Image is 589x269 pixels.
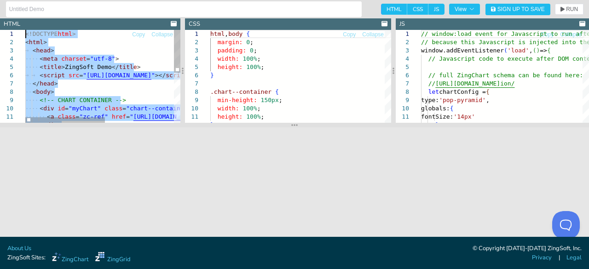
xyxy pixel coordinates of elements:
span: margin: [218,39,243,46]
div: © Copyright [DATE]-[DATE] ZingSoft, Inc. [473,244,582,253]
span: html [58,30,72,37]
span: [URL][DOMAIN_NAME] [87,72,151,79]
span: width: [218,55,239,62]
span: [URL][DOMAIN_NAME] [133,113,198,120]
div: 12 [396,121,409,129]
span: Collapse [151,32,173,37]
span: < [40,72,43,79]
span: 100% [243,105,257,112]
div: 2 [396,38,409,46]
span: height: [218,63,243,70]
span: > [51,88,54,95]
span: fontSize: [421,113,453,120]
span: Collapse [560,32,582,37]
span: } [210,72,214,79]
span: { [450,105,454,112]
span: script [166,72,187,79]
span: window.addEventListener [421,47,504,54]
span: < [40,105,43,112]
span: ; [254,47,257,54]
span: script [43,72,65,79]
div: 9 [396,96,409,104]
span: type: [421,97,439,103]
a: About Us [7,244,31,253]
input: Untitled Demo [9,2,358,17]
a: Privacy [532,253,552,262]
div: checkbox-group [381,4,445,15]
span: => [540,47,547,54]
span: Copy [343,32,356,37]
span: , [529,47,533,54]
span: = [79,72,83,79]
div: 6 [185,71,198,80]
a: ZingGrid [95,252,130,264]
span: ; [261,113,265,120]
span: > [115,55,119,62]
span: HTML [381,4,407,15]
span: "zc-ref" [79,113,108,120]
span: title [43,63,61,70]
div: 3 [396,46,409,55]
span: // full ZingChart schema can be found here: [428,72,583,79]
span: { [275,88,279,95]
span: = [65,105,69,112]
div: 7 [185,80,198,88]
span: meta [43,55,58,62]
button: RUN [555,4,583,15]
span: body [228,30,243,37]
span: 100% [246,63,260,70]
span: 100% [246,113,260,120]
span: " [130,113,133,120]
span: { [486,88,490,95]
span: html [210,30,225,37]
a: Legal [566,253,582,262]
a: ZingChart [52,252,88,264]
span: ></ [155,72,166,79]
span: = [122,105,126,112]
div: 11 [396,113,409,121]
span: ( [504,47,508,54]
span: | [559,253,560,262]
div: 10 [185,104,198,113]
span: { [246,30,250,37]
span: title [119,63,137,70]
span: } [210,121,214,128]
button: Collapse [362,30,384,39]
span: head [36,47,50,54]
span: " [151,72,155,79]
span: Sign Up to Save [497,6,545,12]
span: </ [33,80,40,87]
div: 11 [185,113,198,121]
span: "utf-8" [90,55,115,62]
div: 8 [396,88,409,96]
button: View [449,4,480,15]
div: 12 [185,121,198,129]
div: 5 [396,63,409,71]
span: <!-- CHART CONTAINER --> [40,97,126,103]
div: JS [399,20,405,29]
button: Copy [132,30,145,39]
span: < [33,47,36,54]
span: < [33,88,36,95]
div: 6 [396,71,409,80]
span: 'pop-pyramid' [439,97,486,103]
span: < [40,63,43,70]
span: a [51,113,54,120]
div: 4 [396,55,409,63]
div: 2 [185,38,198,46]
span: JS [428,4,445,15]
span: let [428,88,439,95]
span: 'load' [508,47,529,54]
span: class [104,105,122,112]
span: 100% [243,55,257,62]
span: > [137,63,141,70]
div: 10 [396,104,409,113]
span: = [76,113,80,120]
button: Sign Up to Save [485,4,550,15]
span: > [43,39,47,46]
span: , [225,30,228,37]
span: Copy [132,32,145,37]
span: ; [250,39,254,46]
span: </ [112,63,119,70]
span: ; [261,63,265,70]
